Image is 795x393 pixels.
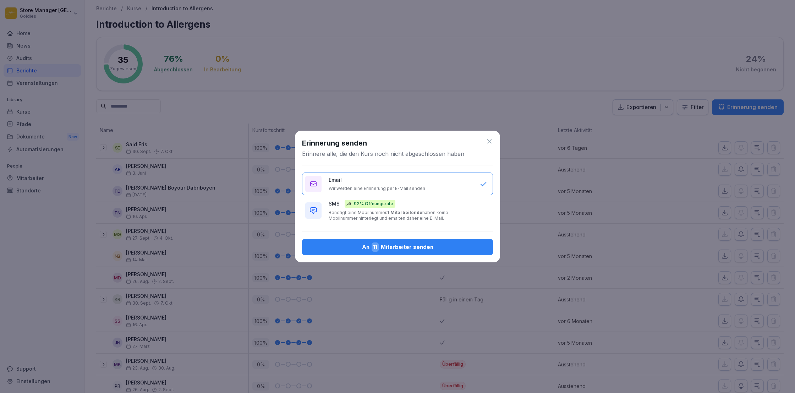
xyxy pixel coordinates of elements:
[308,242,487,252] div: An Mitarbeiter senden
[302,138,367,148] h1: Erinnerung senden
[387,210,422,215] b: 1 Mitarbeitende
[354,201,393,207] p: 92% Öffnungsrate
[329,210,473,221] p: Benötigt eine Mobilnummer. haben keine Mobilnummer hinterlegt und erhalten daher eine E-Mail.
[329,176,342,184] p: Email
[329,186,425,191] p: Wir werden eine Erinnerung per E-Mail senden
[372,242,379,252] span: 11
[302,150,464,158] p: Erinnere alle, die den Kurs noch nicht abgeschlossen haben
[329,200,340,207] p: SMS
[302,239,493,255] button: An11Mitarbeiter senden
